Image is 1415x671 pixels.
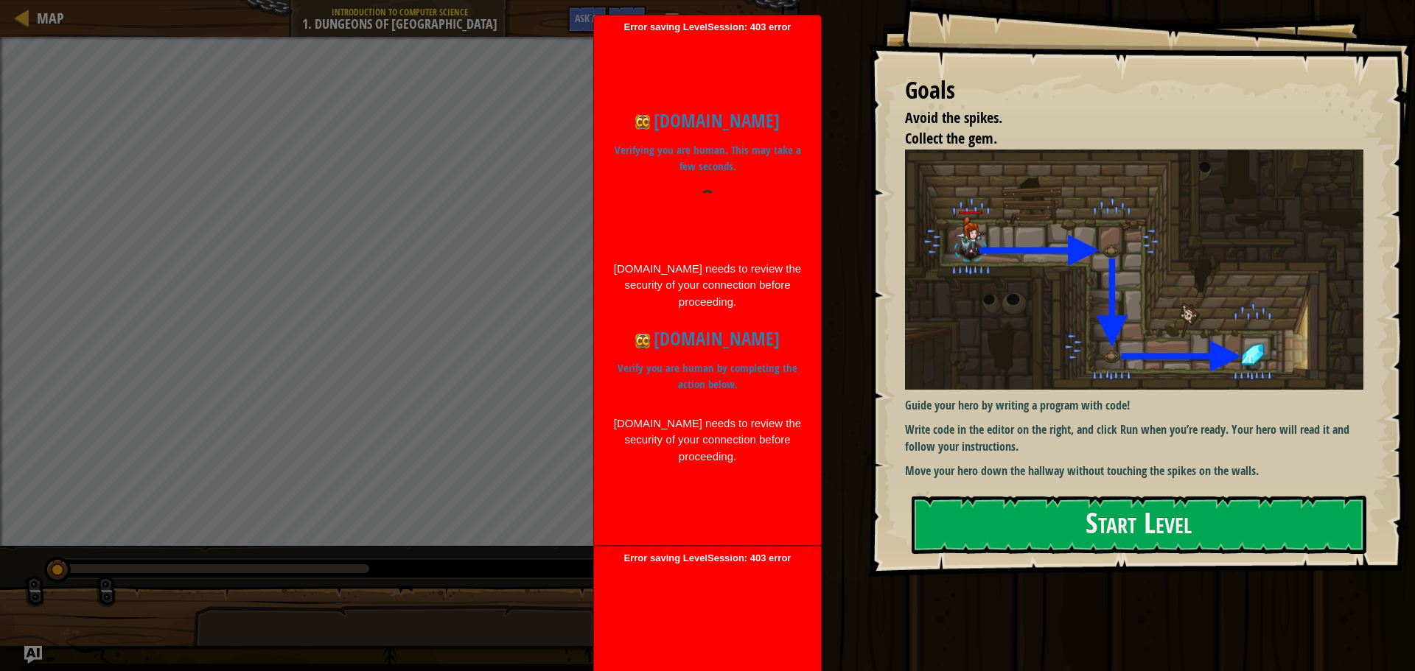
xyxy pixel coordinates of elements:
p: Move your hero down the hallway without touching the spikes on the walls. [905,463,1374,479]
a: Map [29,8,64,28]
p: Write code in the editor on the right, and click Run when you’re ready. Your hero will read it an... [905,421,1374,455]
button: Start Level [912,496,1366,554]
button: Ask AI [24,646,42,664]
span: Game Menu [682,11,764,30]
p: Verifying you are human. This may take a few seconds. [612,142,803,175]
span: Collect the gem. [905,128,997,148]
span: Ask AI [575,11,600,25]
p: Guide your hero by writing a program with code! [905,397,1374,414]
div: [DOMAIN_NAME] needs to review the security of your connection before proceeding. [612,415,803,466]
div: [DOMAIN_NAME] needs to review the security of your connection before proceeding. [612,261,803,311]
span: Map [37,8,64,28]
span: Error saving LevelSession: 403 error [601,21,814,538]
span: Avoid the spikes. [905,108,1002,127]
li: Collect the gem. [887,128,1360,150]
h1: [DOMAIN_NAME] [612,325,803,353]
p: Verify you are human by completing the action below. [612,360,803,393]
button: Ask AI [567,6,607,33]
button: Game Menu [654,6,773,41]
h1: [DOMAIN_NAME] [612,107,803,135]
img: Icon for codecombat.com [635,334,650,348]
img: Icon for codecombat.com [635,115,650,130]
img: Dungeons of kithgard [905,150,1374,390]
span: Hints [615,11,639,25]
div: Goals [905,74,1363,108]
li: Avoid the spikes. [887,108,1360,129]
